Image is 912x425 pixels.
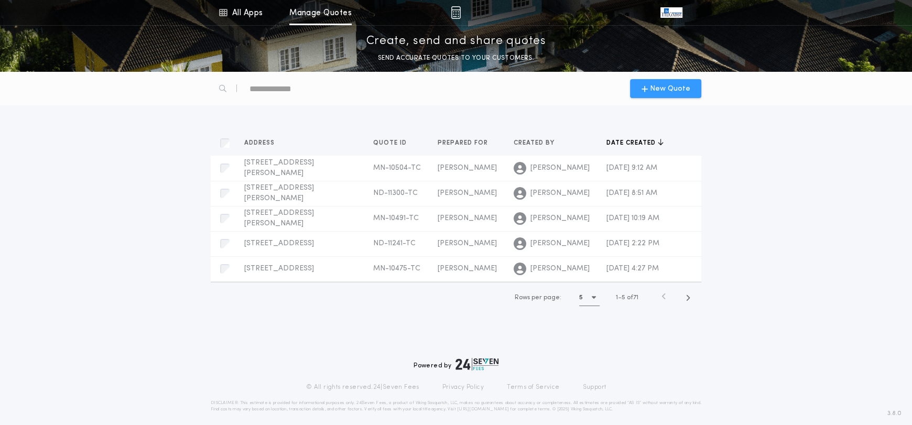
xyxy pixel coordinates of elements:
span: Rows per page: [515,295,561,301]
span: [PERSON_NAME] [438,189,497,197]
span: New Quote [650,83,690,94]
a: Privacy Policy [442,383,484,391]
span: [PERSON_NAME] [530,213,590,224]
span: Address [244,139,277,147]
span: [PERSON_NAME] [438,239,497,247]
span: 3.8.0 [887,409,902,418]
img: vs-icon [660,7,682,18]
span: [PERSON_NAME] [438,214,497,222]
button: 5 [579,289,600,306]
span: of 71 [627,293,638,302]
a: [URL][DOMAIN_NAME] [457,407,509,411]
p: © All rights reserved. 24|Seven Fees [306,383,419,391]
span: [PERSON_NAME] [530,264,590,274]
button: New Quote [630,79,701,98]
a: Support [582,383,606,391]
span: ND-11241-TC [373,239,416,247]
img: logo [455,358,498,370]
h1: 5 [579,292,583,303]
span: [STREET_ADDRESS][PERSON_NAME] [244,209,314,227]
p: DISCLAIMER: This estimate is provided for informational purposes only. 24|Seven Fees, a product o... [211,400,701,412]
span: [STREET_ADDRESS][PERSON_NAME] [244,184,314,202]
span: [DATE] 9:12 AM [606,164,657,172]
span: [DATE] 10:19 AM [606,214,659,222]
span: [STREET_ADDRESS] [244,265,314,273]
span: MN-10475-TC [373,265,420,273]
span: Prepared for [438,139,490,147]
span: [PERSON_NAME] [530,238,590,249]
p: SEND ACCURATE QUOTES TO YOUR CUSTOMERS. [378,53,534,63]
span: [PERSON_NAME] [438,265,497,273]
span: [DATE] 2:22 PM [606,239,659,247]
button: Quote ID [373,138,415,148]
span: 5 [622,295,625,301]
span: [DATE] 8:51 AM [606,189,657,197]
span: ND-11300-TC [373,189,418,197]
span: [PERSON_NAME] [530,188,590,199]
span: [STREET_ADDRESS][PERSON_NAME] [244,159,314,177]
button: Created by [514,138,562,148]
span: MN-10504-TC [373,164,421,172]
span: [STREET_ADDRESS] [244,239,314,247]
button: Date created [606,138,664,148]
p: Create, send and share quotes [366,33,546,50]
span: Quote ID [373,139,409,147]
button: Address [244,138,283,148]
span: MN-10491-TC [373,214,419,222]
span: [PERSON_NAME] [438,164,497,172]
span: Created by [514,139,557,147]
span: 1 [616,295,618,301]
img: img [451,6,461,19]
a: Terms of Service [507,383,559,391]
div: Powered by [414,358,498,370]
span: Date created [606,139,658,147]
span: [DATE] 4:27 PM [606,265,659,273]
span: [PERSON_NAME] [530,163,590,173]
